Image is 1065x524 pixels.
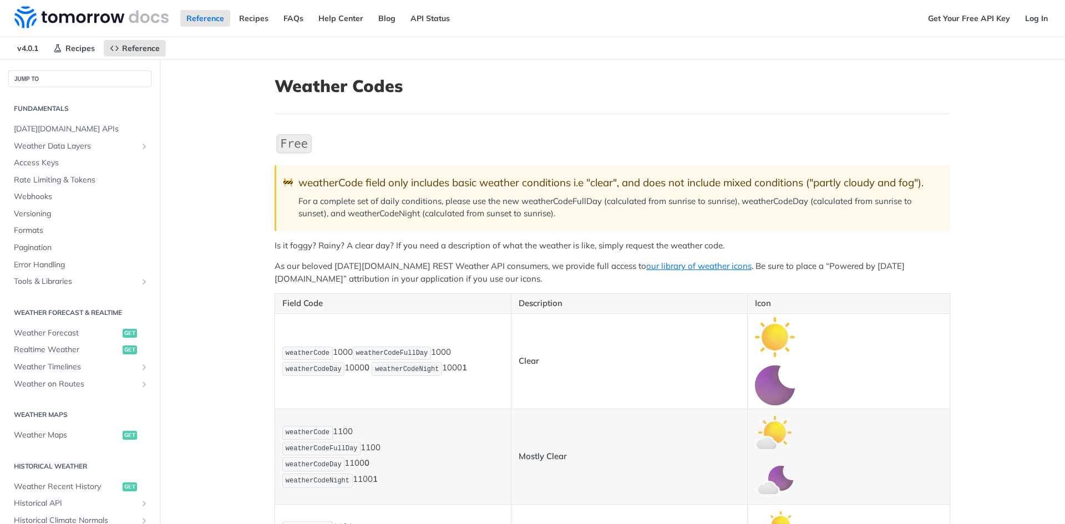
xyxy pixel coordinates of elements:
[404,10,456,27] a: API Status
[14,175,149,186] span: Rate Limiting & Tokens
[8,427,151,444] a: Weather Mapsget
[8,155,151,171] a: Access Keys
[372,362,442,376] code: weatherCodeNight
[14,379,137,390] span: Weather on Routes
[14,430,120,441] span: Weather Maps
[282,362,344,376] code: weatherCodeDay
[755,317,795,357] img: clear_day
[14,498,137,509] span: Historical API
[755,331,795,342] span: Expand image
[123,482,137,491] span: get
[140,142,149,151] button: Show subpages for Weather Data Layers
[8,342,151,358] a: Realtime Weatherget
[8,206,151,222] a: Versioning
[14,141,137,152] span: Weather Data Layers
[180,10,230,27] a: Reference
[1019,10,1054,27] a: Log In
[140,277,149,286] button: Show subpages for Tools & Libraries
[14,362,137,373] span: Weather Timelines
[755,413,795,452] img: mostly_clear_day
[140,499,149,508] button: Show subpages for Historical API
[462,363,467,373] strong: 1
[14,208,149,220] span: Versioning
[282,425,504,489] p: 1100 1100 1100 1100
[14,6,169,28] img: Tomorrow.io Weather API Docs
[8,308,151,318] h2: Weather Forecast & realtime
[8,376,151,393] a: Weather on RoutesShow subpages for Weather on Routes
[14,481,120,492] span: Weather Recent History
[282,457,344,471] code: weatherCodeDay
[277,10,310,27] a: FAQs
[8,138,151,155] a: Weather Data LayersShow subpages for Weather Data Layers
[364,363,369,373] strong: 0
[8,70,151,87] button: JUMP TO
[282,442,361,456] code: weatherCodeFullDay
[14,260,149,271] span: Error Handling
[122,43,160,53] span: Reference
[14,225,149,236] span: Formats
[123,345,137,354] span: get
[8,172,151,189] a: Rate Limiting & Tokens
[8,240,151,256] a: Pagination
[755,297,942,310] p: Icon
[282,474,353,487] code: weatherCodeNight
[8,325,151,342] a: Weather Forecastget
[8,479,151,495] a: Weather Recent Historyget
[8,121,151,138] a: [DATE][DOMAIN_NAME] APIs
[8,410,151,420] h2: Weather Maps
[8,222,151,239] a: Formats
[275,76,950,96] h1: Weather Codes
[11,40,44,57] span: v4.0.1
[123,431,137,440] span: get
[755,475,795,485] span: Expand image
[519,355,539,366] strong: Clear
[755,365,795,405] img: clear_night
[519,297,740,310] p: Description
[8,189,151,205] a: Webhooks
[275,260,950,285] p: As our beloved [DATE][DOMAIN_NAME] REST Weather API consumers, we provide full access to . Be sur...
[14,276,137,287] span: Tools & Libraries
[8,359,151,375] a: Weather TimelinesShow subpages for Weather Timelines
[123,329,137,338] span: get
[373,474,378,485] strong: 1
[8,461,151,471] h2: Historical Weather
[298,195,939,220] p: For a complete set of daily conditions, please use the new weatherCodeFullDay (calculated from su...
[353,347,431,360] code: weatherCodeFullDay
[364,458,369,469] strong: 0
[14,157,149,169] span: Access Keys
[14,242,149,253] span: Pagination
[519,451,567,461] strong: Mostly Clear
[233,10,275,27] a: Recipes
[283,176,293,189] span: 🚧
[298,176,939,189] div: weatherCode field only includes basic weather conditions i.e "clear", and does not include mixed ...
[282,297,504,310] p: Field Code
[140,363,149,372] button: Show subpages for Weather Timelines
[14,191,149,202] span: Webhooks
[755,379,795,390] span: Expand image
[47,40,101,57] a: Recipes
[140,380,149,389] button: Show subpages for Weather on Routes
[372,10,402,27] a: Blog
[282,347,333,360] code: weatherCode
[282,426,333,440] code: weatherCode
[104,40,166,57] a: Reference
[755,426,795,437] span: Expand image
[275,240,950,252] p: Is it foggy? Rainy? A clear day? If you need a description of what the weather is like, simply re...
[14,344,120,355] span: Realtime Weather
[14,328,120,339] span: Weather Forecast
[312,10,369,27] a: Help Center
[14,124,149,135] span: [DATE][DOMAIN_NAME] APIs
[8,104,151,114] h2: Fundamentals
[922,10,1016,27] a: Get Your Free API Key
[8,273,151,290] a: Tools & LibrariesShow subpages for Tools & Libraries
[282,345,504,378] p: 1000 1000 1000 1000
[8,257,151,273] a: Error Handling
[646,261,752,271] a: our library of weather icons
[8,495,151,512] a: Historical APIShow subpages for Historical API
[755,461,795,501] img: mostly_clear_night
[65,43,95,53] span: Recipes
